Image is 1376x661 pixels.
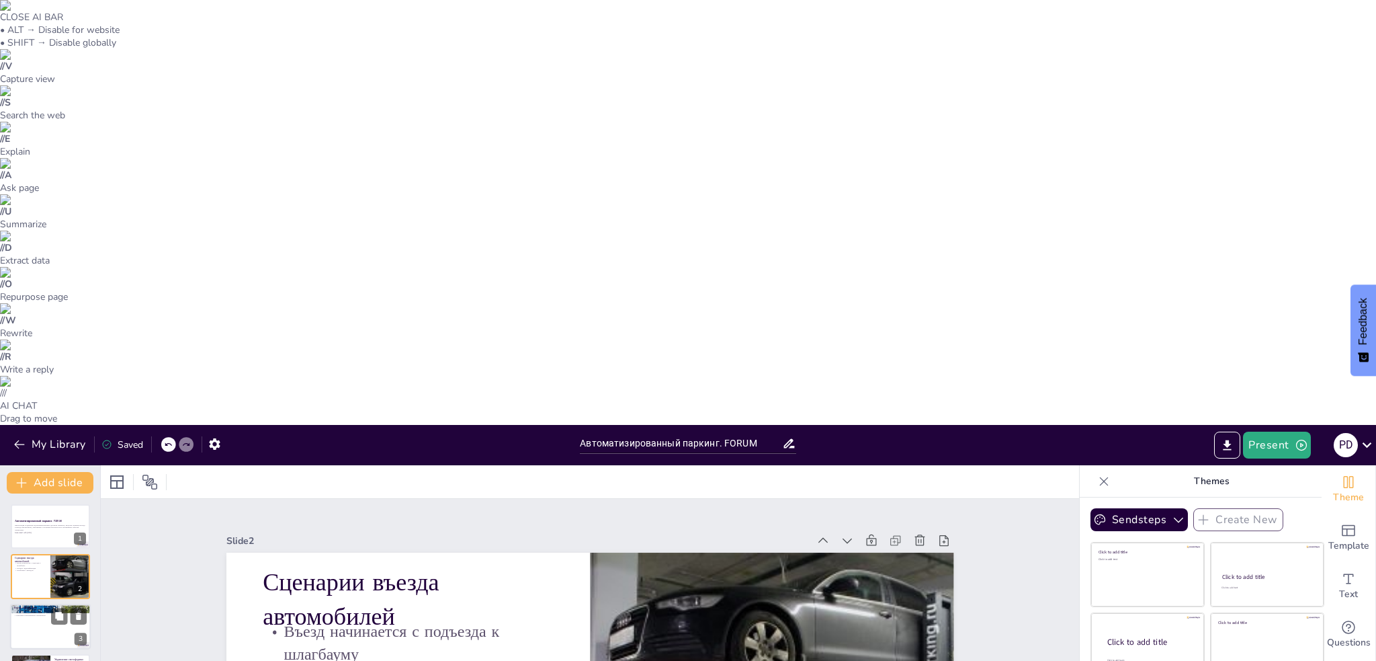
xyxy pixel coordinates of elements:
[11,504,90,549] div: 1
[249,497,829,571] div: Slide 2
[1222,573,1311,581] div: Click to add title
[70,508,86,524] button: Delete Slide
[15,524,86,531] p: Презентация посвящена автоматизированным системам паркинга, включая сценарии въезда и выезда авто...
[1322,562,1375,611] div: Add text boxes
[71,608,87,624] button: Delete Slide
[15,555,46,563] p: Сценарии въезда автомобилей
[1099,549,1195,555] div: Click to add title
[1339,587,1358,602] span: Text
[580,434,781,453] input: Insert title
[10,434,91,455] button: My Library
[1322,465,1375,514] div: Change the overall theme
[1322,611,1375,659] div: Get real-time input from your audience
[14,611,87,614] p: Предварительный заказ автомобиля
[75,633,87,645] div: 3
[1334,432,1358,459] button: P D
[101,438,143,451] div: Saved
[1350,284,1376,376] button: Feedback - Show survey
[14,614,87,617] p: Приоритет выезжающего автомобиля
[1218,619,1314,625] div: Click to add title
[1221,586,1311,590] div: Click to add text
[74,533,86,545] div: 1
[1193,508,1283,531] button: Create New
[1333,490,1364,505] span: Theme
[142,474,158,490] span: Position
[51,508,67,524] button: Duplicate Slide
[15,567,46,570] p: Процесс идентификации
[51,608,67,624] button: Duplicate Slide
[7,472,93,494] button: Add slide
[74,583,86,595] div: 2
[1099,558,1195,561] div: Click to add text
[1357,298,1369,345] span: Feedback
[1322,514,1375,562] div: Add ready made slides
[14,609,87,612] p: Запрос на выдачу автомобиля
[1243,432,1310,459] button: Present
[1328,539,1369,553] span: Template
[1214,432,1240,459] button: Export to PowerPoint
[1090,508,1188,531] button: Sendsteps
[14,606,87,610] p: Выезд автомобилей
[1115,465,1308,498] p: Themes
[51,558,67,574] button: Duplicate Slide
[106,471,128,493] div: Layout
[275,532,572,630] p: Сценарии въезда автомобилей
[1327,635,1371,650] span: Questions
[15,569,46,572] p: Проблемы с выездом
[10,604,91,650] div: 3
[15,519,62,522] strong: Автоматизированный паркинг. FORUM
[15,561,46,566] p: Въезд начинается с подъезда к шлагбауму
[70,558,86,574] button: Delete Slide
[1334,433,1358,457] div: P D
[1107,637,1193,648] div: Click to add title
[11,554,90,598] div: 2
[15,531,86,534] p: Generated with [URL]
